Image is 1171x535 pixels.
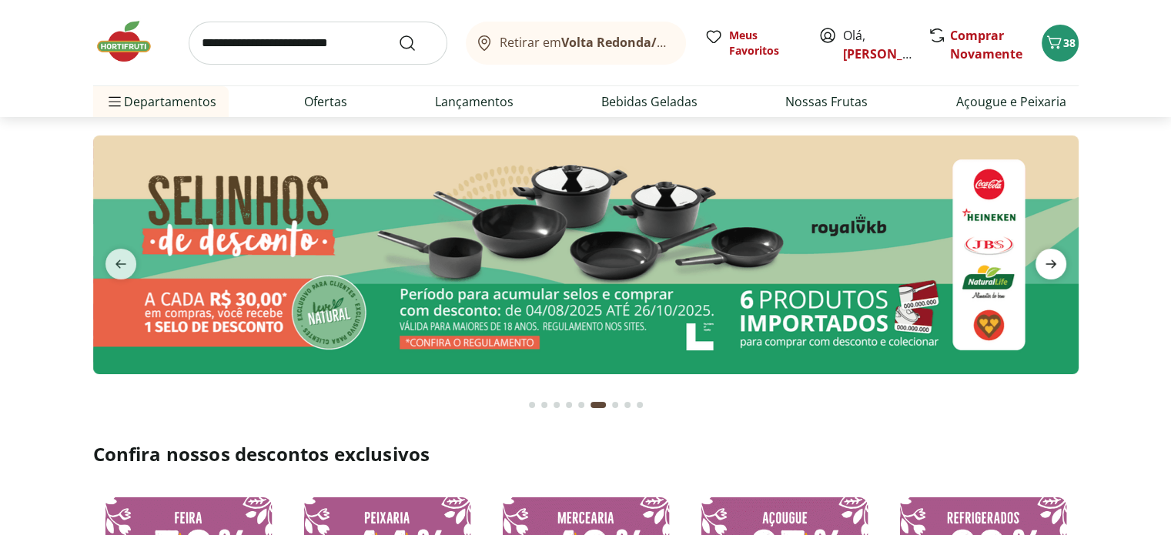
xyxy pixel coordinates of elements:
[950,27,1022,62] a: Comprar Novamente
[704,28,800,59] a: Meus Favoritos
[93,249,149,279] button: previous
[189,22,447,65] input: search
[398,34,435,52] button: Submit Search
[93,442,1079,466] h2: Confira nossos descontos exclusivos
[526,386,538,423] button: Go to page 1 from fs-carousel
[435,92,514,111] a: Lançamentos
[843,45,943,62] a: [PERSON_NAME]
[955,92,1066,111] a: Açougue e Peixaria
[466,22,686,65] button: Retirar emVolta Redonda/[GEOGRAPHIC_DATA]
[561,34,784,51] b: Volta Redonda/[GEOGRAPHIC_DATA]
[550,386,563,423] button: Go to page 3 from fs-carousel
[105,83,124,120] button: Menu
[729,28,800,59] span: Meus Favoritos
[609,386,621,423] button: Go to page 7 from fs-carousel
[93,18,170,65] img: Hortifruti
[785,92,868,111] a: Nossas Frutas
[1023,249,1079,279] button: next
[1063,35,1076,50] span: 38
[587,386,609,423] button: Current page from fs-carousel
[1042,25,1079,62] button: Carrinho
[563,386,575,423] button: Go to page 4 from fs-carousel
[575,386,587,423] button: Go to page 5 from fs-carousel
[843,26,912,63] span: Olá,
[601,92,698,111] a: Bebidas Geladas
[634,386,646,423] button: Go to page 9 from fs-carousel
[621,386,634,423] button: Go to page 8 from fs-carousel
[105,83,216,120] span: Departamentos
[500,35,670,49] span: Retirar em
[304,92,347,111] a: Ofertas
[92,135,1078,374] img: selinhos
[538,386,550,423] button: Go to page 2 from fs-carousel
